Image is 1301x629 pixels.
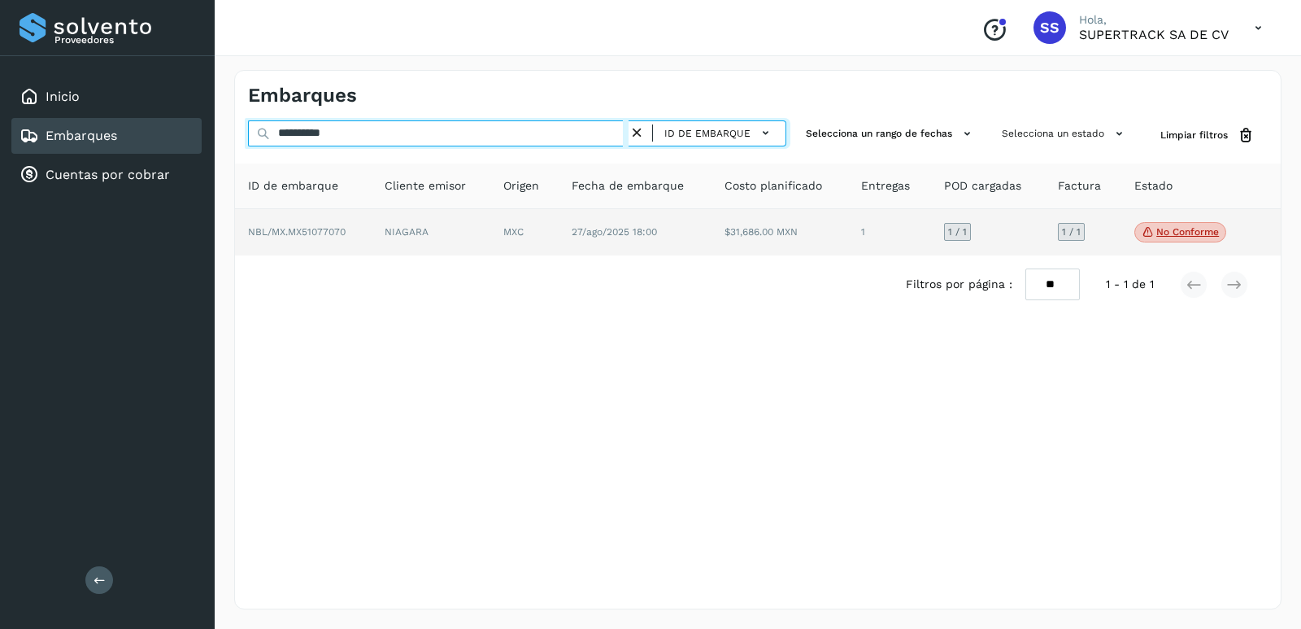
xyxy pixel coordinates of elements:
[248,84,357,107] h4: Embarques
[664,126,751,141] span: ID de embarque
[848,209,931,256] td: 1
[248,177,338,194] span: ID de embarque
[11,157,202,193] div: Cuentas por cobrar
[1079,13,1229,27] p: Hola,
[1134,177,1173,194] span: Estado
[572,177,684,194] span: Fecha de embarque
[11,79,202,115] div: Inicio
[248,226,346,238] span: NBL/MX.MX51077070
[572,226,657,238] span: 27/ago/2025 18:00
[1062,227,1081,237] span: 1 / 1
[906,276,1012,293] span: Filtros por página :
[1079,27,1229,42] p: SUPERTRACK SA DE CV
[1160,128,1228,142] span: Limpiar filtros
[503,177,539,194] span: Origen
[724,177,822,194] span: Costo planificado
[490,209,559,256] td: MXC
[861,177,910,194] span: Entregas
[54,34,195,46] p: Proveedores
[944,177,1021,194] span: POD cargadas
[995,120,1134,147] button: Selecciona un estado
[1058,177,1101,194] span: Factura
[1156,226,1219,238] p: No conforme
[711,209,848,256] td: $31,686.00 MXN
[799,120,982,147] button: Selecciona un rango de fechas
[11,118,202,154] div: Embarques
[46,167,170,182] a: Cuentas por cobrar
[372,209,490,256] td: NIAGARA
[46,128,117,143] a: Embarques
[385,177,466,194] span: Cliente emisor
[948,227,967,237] span: 1 / 1
[46,89,80,104] a: Inicio
[659,121,779,145] button: ID de embarque
[1106,276,1154,293] span: 1 - 1 de 1
[1147,120,1268,151] button: Limpiar filtros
